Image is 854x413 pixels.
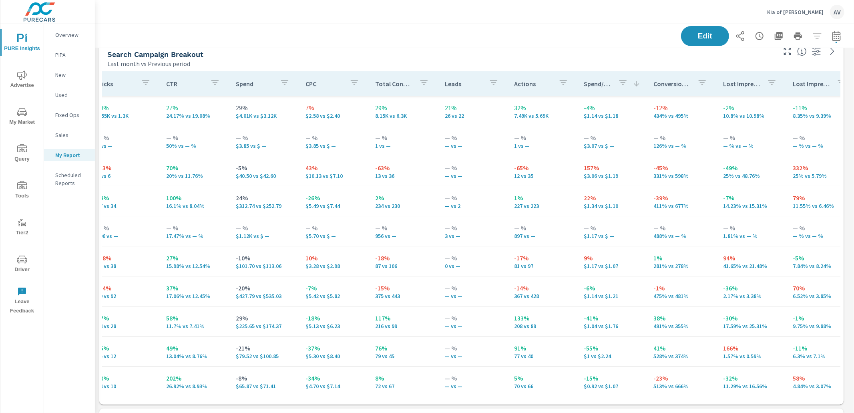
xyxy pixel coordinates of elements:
[167,313,223,323] p: 58%
[236,113,293,119] p: $4,008.42 vs $3,115.83
[723,233,780,239] p: 1.81% vs — %
[97,313,154,323] p: 57%
[514,293,571,299] p: 367 vs 428
[653,143,710,149] p: 126% vs — %
[375,103,432,113] p: 29%
[584,353,641,359] p: $1 vs $2.24
[793,323,850,329] p: 9.75% vs 9.88%
[514,80,552,88] p: Actions
[653,323,710,329] p: 491% vs 355%
[826,45,839,58] a: See more details in report
[793,223,850,233] p: — %
[55,91,88,99] p: Used
[723,323,780,329] p: 17.59% vs 25.31%
[305,373,362,383] p: -34%
[653,173,710,179] p: 331% vs 598%
[305,353,362,359] p: $5.30 vs $8.40
[375,293,432,299] p: 375 vs 443
[167,163,223,173] p: 70%
[97,253,154,263] p: -18%
[584,203,641,209] p: $1.34 vs $1.10
[584,373,641,383] p: -15%
[793,80,830,88] p: Lost Impression Share Budget
[514,353,571,359] p: 77 vs 40
[445,323,502,329] p: — vs —
[445,313,502,323] p: — %
[97,103,154,113] p: 20%
[723,373,780,383] p: -32%
[793,193,850,203] p: 79%
[723,223,780,233] p: — %
[723,383,780,389] p: 11.29% vs 16.56%
[584,293,641,299] p: $1.14 vs $1.21
[97,203,154,209] p: 57 vs 34
[3,218,41,238] span: Tier2
[514,383,571,389] p: 70 vs 66
[236,383,293,389] p: $65.87 vs $71.41
[167,193,223,203] p: 100%
[167,233,223,239] p: 17.47% vs — %
[723,203,780,209] p: 14.23% vs 15.31%
[97,293,154,299] p: 79 vs 92
[97,383,154,389] p: 14 vs 10
[793,373,850,383] p: 58%
[236,283,293,293] p: -20%
[723,163,780,173] p: -49%
[445,223,502,233] p: — %
[375,80,413,88] p: Total Conversions
[514,313,571,323] p: 133%
[653,80,691,88] p: Conversion Rate
[793,103,850,113] p: -11%
[305,203,362,209] p: $5.49 vs $7.44
[584,343,641,353] p: -55%
[236,353,293,359] p: $79.52 vs $100.85
[3,255,41,274] span: Driver
[514,133,571,143] p: — %
[236,163,293,173] p: -5%
[723,143,780,149] p: — % vs — %
[55,131,88,139] p: Sales
[97,163,154,173] p: -33%
[375,113,432,119] p: 8,145 vs 6,299
[305,323,362,329] p: $5.13 vs $6.23
[584,253,641,263] p: 9%
[584,103,641,113] p: -4%
[44,69,95,81] div: New
[167,103,223,113] p: 27%
[584,80,612,88] p: Spend/Conversion
[3,107,41,127] span: My Market
[236,193,293,203] p: 24%
[723,343,780,353] p: 166%
[723,353,780,359] p: 1.57% vs 0.59%
[653,133,710,143] p: — %
[584,323,641,329] p: $1.04 vs $1.76
[445,233,502,239] p: 3 vs —
[44,29,95,41] div: Overview
[97,173,154,179] p: 4 vs 6
[305,263,362,269] p: $3.28 vs $2.98
[375,133,432,143] p: — %
[55,71,88,79] p: New
[445,173,502,179] p: — vs —
[375,253,432,263] p: -18%
[236,223,293,233] p: — %
[3,34,41,53] span: PURE Insights
[653,373,710,383] p: -23%
[97,80,135,88] p: Clicks
[584,133,641,143] p: — %
[514,113,571,119] p: 7.49K vs 5.69K
[375,313,432,323] p: 117%
[97,323,154,329] p: 44 vs 28
[97,143,154,149] p: 1 vs —
[445,103,502,113] p: 21%
[107,59,190,68] p: Last month vs Previous period
[167,383,223,389] p: 26.92% vs 8.93%
[375,323,432,329] p: 216 vs 99
[445,193,502,203] p: — %
[3,181,41,201] span: Tools
[375,353,432,359] p: 79 vs 45
[445,253,502,263] p: — %
[236,80,273,88] p: Spend
[584,193,641,203] p: 22%
[653,163,710,173] p: -45%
